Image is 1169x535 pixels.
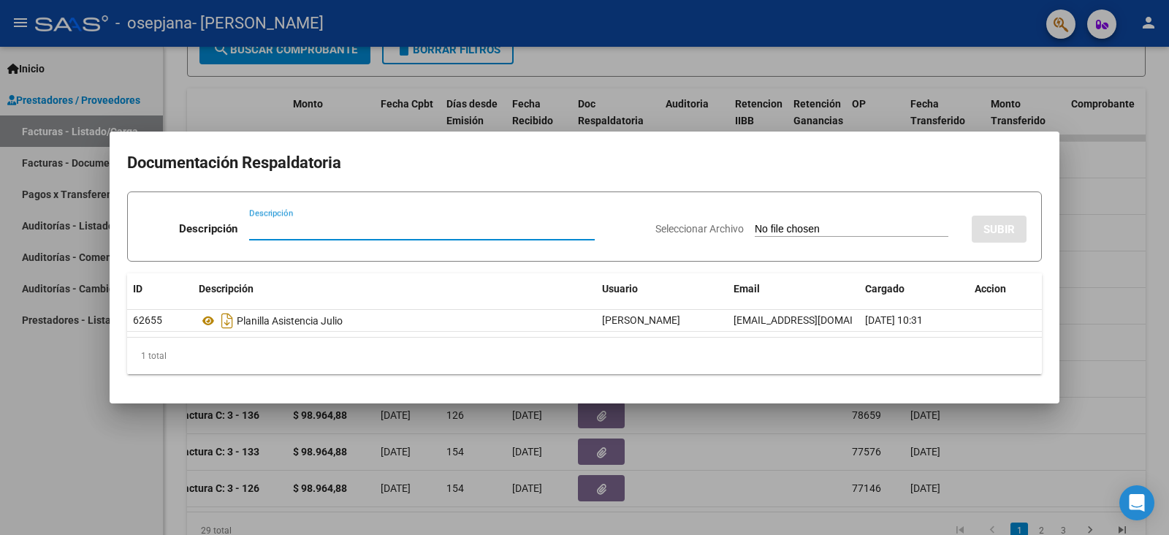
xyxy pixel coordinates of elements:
datatable-header-cell: Cargado [859,273,969,305]
span: Usuario [602,283,638,295]
div: Open Intercom Messenger [1119,485,1154,520]
span: Email [734,283,760,295]
datatable-header-cell: ID [127,273,193,305]
span: Seleccionar Archivo [655,223,744,235]
span: [EMAIL_ADDRESS][DOMAIN_NAME] [734,314,896,326]
span: [PERSON_NAME] [602,314,680,326]
span: ID [133,283,142,295]
span: Accion [975,283,1006,295]
span: Cargado [865,283,905,295]
span: Descripción [199,283,254,295]
p: Descripción [179,221,237,238]
i: Descargar documento [218,309,237,333]
button: SUBIR [972,216,1027,243]
div: 1 total [127,338,1042,374]
datatable-header-cell: Usuario [596,273,728,305]
datatable-header-cell: Email [728,273,859,305]
datatable-header-cell: Accion [969,273,1042,305]
span: SUBIR [983,223,1015,236]
div: Planilla Asistencia Julio [199,309,590,333]
span: [DATE] 10:31 [865,314,923,326]
span: 62655 [133,314,162,326]
datatable-header-cell: Descripción [193,273,596,305]
h2: Documentación Respaldatoria [127,149,1042,177]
